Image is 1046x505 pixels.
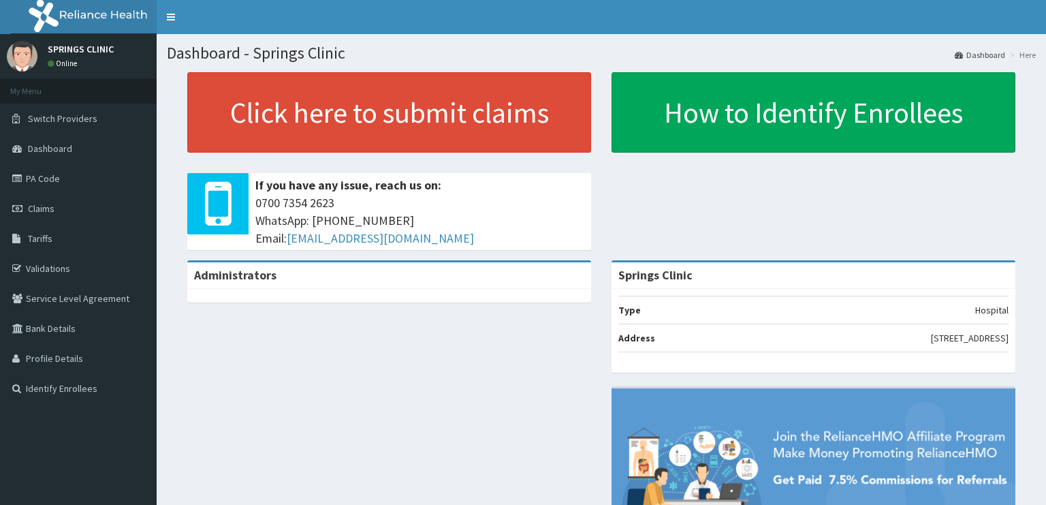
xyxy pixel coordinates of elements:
li: Here [1007,49,1036,61]
span: Switch Providers [28,112,97,125]
a: [EMAIL_ADDRESS][DOMAIN_NAME] [287,230,474,246]
strong: Springs Clinic [618,267,693,283]
span: 0700 7354 2623 WhatsApp: [PHONE_NUMBER] Email: [255,194,584,247]
a: Click here to submit claims [187,72,591,153]
p: [STREET_ADDRESS] [931,331,1009,345]
p: SPRINGS CLINIC [48,44,114,54]
p: Hospital [975,303,1009,317]
h1: Dashboard - Springs Clinic [167,44,1036,62]
b: If you have any issue, reach us on: [255,177,441,193]
b: Administrators [194,267,276,283]
span: Claims [28,202,54,215]
b: Type [618,304,641,316]
span: Dashboard [28,142,72,155]
b: Address [618,332,655,344]
img: User Image [7,41,37,72]
a: Dashboard [955,49,1005,61]
span: Tariffs [28,232,52,245]
a: Online [48,59,80,68]
a: How to Identify Enrollees [612,72,1015,153]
